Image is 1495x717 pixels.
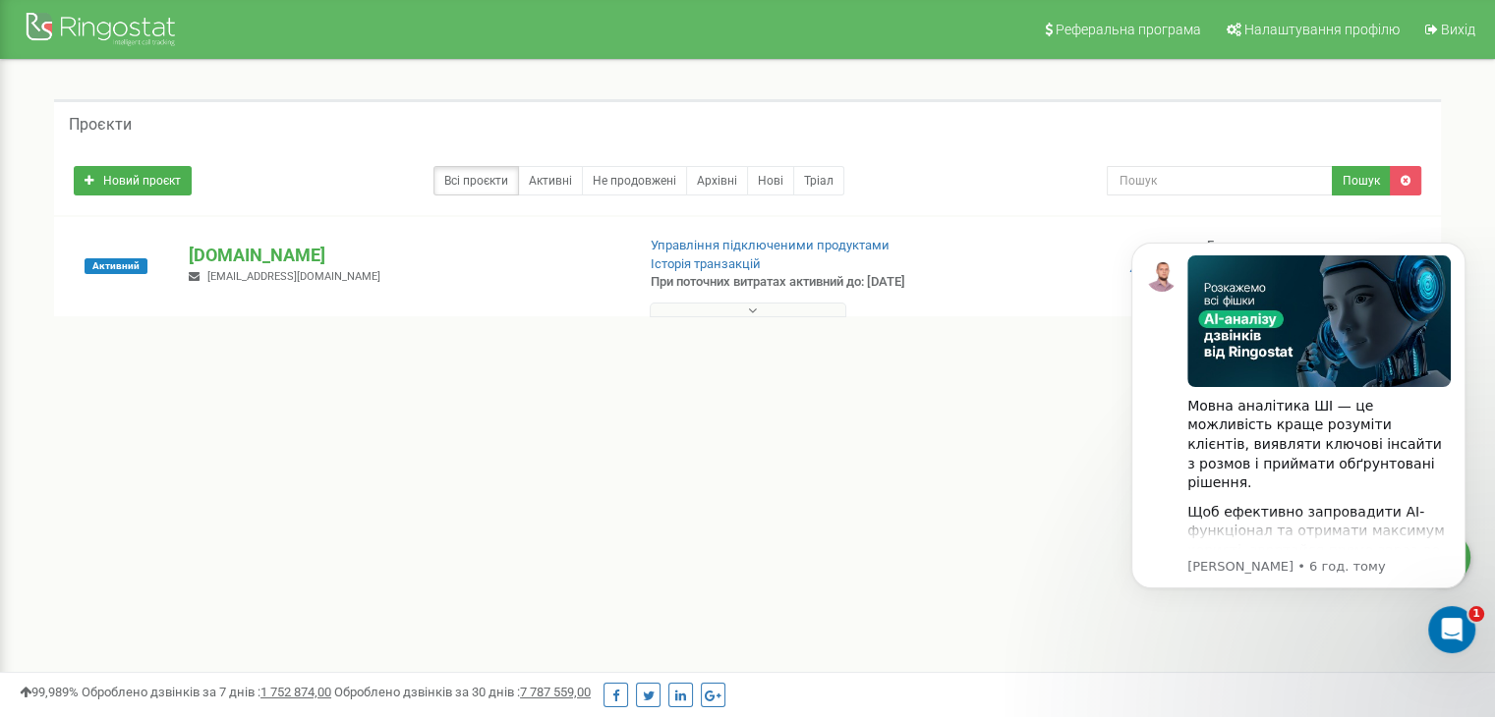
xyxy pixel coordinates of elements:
a: Всі проєкти [433,166,519,195]
span: 1 [1468,606,1484,622]
input: Пошук [1107,166,1333,195]
a: Не продовжені [582,166,687,195]
u: 7 787 559,00 [520,685,591,699]
a: Новий проєкт [74,166,192,195]
button: Пошук [1332,166,1391,195]
span: Вихід [1441,22,1475,37]
a: Історія транзакцій [651,256,761,271]
p: [DOMAIN_NAME] [189,243,618,268]
p: При поточних витратах активний до: [DATE] [651,273,965,292]
a: Нові [747,166,794,195]
span: [EMAIL_ADDRESS][DOMAIN_NAME] [207,270,380,283]
span: Оброблено дзвінків за 7 днів : [82,685,331,699]
a: Активні [518,166,583,195]
a: Управління підключеними продуктами [651,238,890,252]
iframe: Intercom live chat [1428,606,1475,653]
iframe: Intercom notifications повідомлення [1102,213,1495,664]
span: Оброблено дзвінків за 30 днів : [334,685,591,699]
span: Реферальна програма [1056,22,1201,37]
a: Архівні [686,166,748,195]
a: Тріал [793,166,844,195]
h5: Проєкти [69,116,132,134]
span: Налаштування профілю [1244,22,1400,37]
u: 1 752 874,00 [260,685,331,699]
span: 99,989% [20,685,79,699]
span: Активний [85,258,147,274]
